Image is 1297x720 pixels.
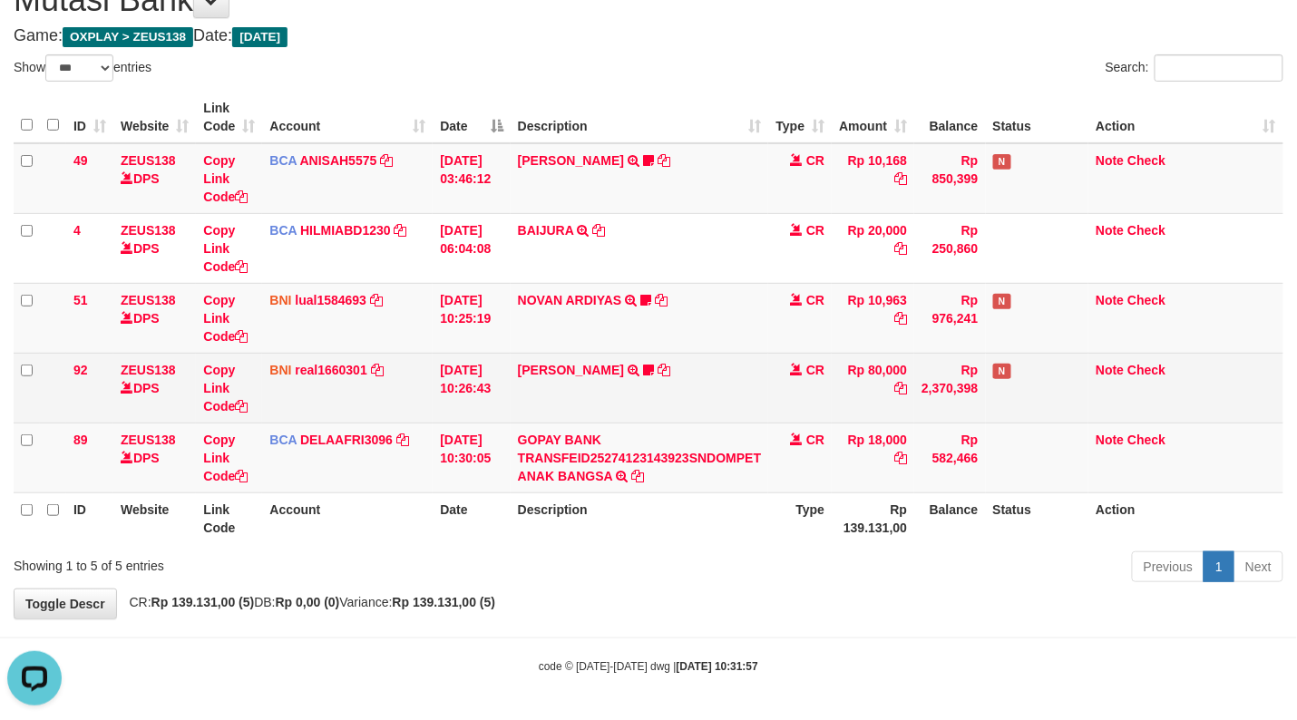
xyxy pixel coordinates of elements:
[1204,551,1234,582] a: 1
[832,492,914,544] th: Rp 139.131,00
[7,7,62,62] button: Open LiveChat chat widget
[73,433,88,447] span: 89
[196,492,262,544] th: Link Code
[914,353,985,423] td: Rp 2,370,398
[151,595,255,609] strong: Rp 139.131,00 (5)
[1106,54,1283,82] label: Search:
[14,589,117,619] a: Toggle Descr
[262,492,433,544] th: Account
[73,363,88,377] span: 92
[806,153,824,168] span: CR
[511,92,768,143] th: Description: activate to sort column ascending
[269,293,291,307] span: BNI
[894,311,907,326] a: Copy Rp 10,963 to clipboard
[914,423,985,492] td: Rp 582,466
[276,595,340,609] strong: Rp 0,00 (0)
[518,153,624,168] a: [PERSON_NAME]
[1127,223,1165,238] a: Check
[113,92,196,143] th: Website: activate to sort column ascending
[433,283,510,353] td: [DATE] 10:25:19
[73,223,81,238] span: 4
[196,92,262,143] th: Link Code: activate to sort column ascending
[113,283,196,353] td: DPS
[66,92,113,143] th: ID: activate to sort column ascending
[203,153,248,204] a: Copy Link Code
[914,143,985,214] td: Rp 850,399
[73,293,88,307] span: 51
[433,92,510,143] th: Date: activate to sort column descending
[269,153,297,168] span: BCA
[380,153,393,168] a: Copy ANISAH5575 to clipboard
[518,293,622,307] a: NOVAN ARDIYAS
[631,469,644,483] a: Copy GOPAY BANK TRANSFEID25274123143923SNDOMPET ANAK BANGSA to clipboard
[269,433,297,447] span: BCA
[993,154,1011,170] span: Has Note
[993,364,1011,379] span: Has Note
[832,423,914,492] td: Rp 18,000
[806,223,824,238] span: CR
[121,293,176,307] a: ZEUS138
[1088,92,1283,143] th: Action: activate to sort column ascending
[894,451,907,465] a: Copy Rp 18,000 to clipboard
[894,241,907,256] a: Copy Rp 20,000 to clipboard
[914,92,985,143] th: Balance
[806,433,824,447] span: CR
[433,353,510,423] td: [DATE] 10:26:43
[832,353,914,423] td: Rp 80,000
[592,223,605,238] a: Copy BAIJURA to clipboard
[677,660,758,673] strong: [DATE] 10:31:57
[1127,433,1165,447] a: Check
[370,293,383,307] a: Copy lual1584693 to clipboard
[45,54,113,82] select: Showentries
[1127,153,1165,168] a: Check
[832,92,914,143] th: Amount: activate to sort column ascending
[203,433,248,483] a: Copy Link Code
[1132,551,1204,582] a: Previous
[832,213,914,283] td: Rp 20,000
[1096,433,1124,447] a: Note
[63,27,193,47] span: OXPLAY > ZEUS138
[203,223,248,274] a: Copy Link Code
[121,595,496,609] span: CR: DB: Variance:
[914,283,985,353] td: Rp 976,241
[894,171,907,186] a: Copy Rp 10,168 to clipboard
[511,492,768,544] th: Description
[113,213,196,283] td: DPS
[269,223,297,238] span: BCA
[986,492,1089,544] th: Status
[203,293,248,344] a: Copy Link Code
[262,92,433,143] th: Account: activate to sort column ascending
[269,363,291,377] span: BNI
[806,363,824,377] span: CR
[1155,54,1283,82] input: Search:
[300,223,391,238] a: HILMIABD1230
[433,213,510,283] td: [DATE] 06:04:08
[894,381,907,395] a: Copy Rp 80,000 to clipboard
[14,550,527,575] div: Showing 1 to 5 of 5 entries
[113,353,196,423] td: DPS
[395,223,407,238] a: Copy HILMIABD1230 to clipboard
[300,153,377,168] a: ANISAH5575
[1127,363,1165,377] a: Check
[121,433,176,447] a: ZEUS138
[295,363,366,377] a: real1660301
[1096,363,1124,377] a: Note
[1234,551,1283,582] a: Next
[295,293,366,307] a: lual1584693
[393,595,496,609] strong: Rp 139.131,00 (5)
[433,143,510,214] td: [DATE] 03:46:12
[768,492,832,544] th: Type
[518,363,624,377] a: [PERSON_NAME]
[113,492,196,544] th: Website
[121,363,176,377] a: ZEUS138
[73,153,88,168] span: 49
[433,492,510,544] th: Date
[396,433,409,447] a: Copy DELAAFRI3096 to clipboard
[658,363,670,377] a: Copy AGUSTINUS KRISTIANTO M to clipboard
[433,423,510,492] td: [DATE] 10:30:05
[806,293,824,307] span: CR
[121,223,176,238] a: ZEUS138
[832,143,914,214] td: Rp 10,168
[914,492,985,544] th: Balance
[1096,153,1124,168] a: Note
